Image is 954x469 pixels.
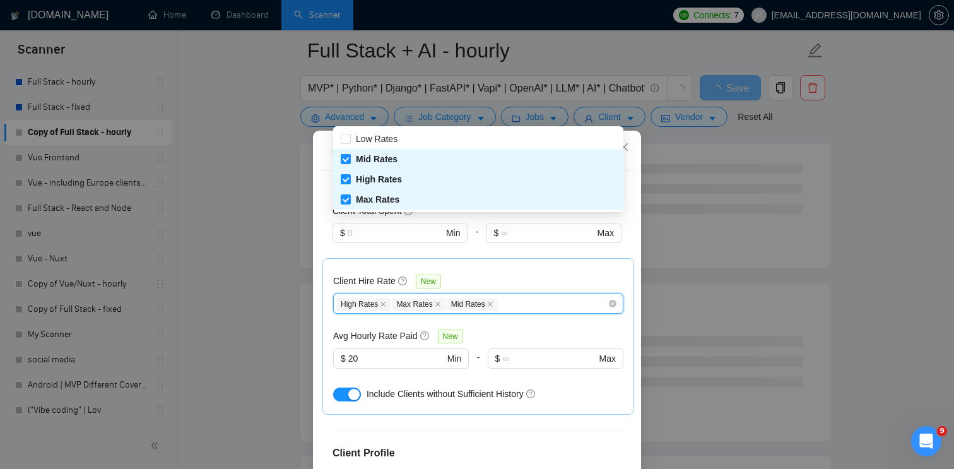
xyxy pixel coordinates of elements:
[598,226,614,240] span: Max
[609,300,616,307] span: close-circle
[469,348,487,384] div: -
[340,226,345,240] span: $
[356,134,397,144] span: Low Rates
[333,329,418,343] h5: Avg Hourly Rate Paid
[447,298,498,311] span: Mid Rates
[336,298,391,311] span: High Rates
[356,194,399,205] span: Max Rates
[356,174,402,184] span: High Rates
[607,131,641,165] button: Close
[495,352,500,365] span: $
[487,301,493,307] span: close
[333,145,621,160] div: Client Parameters
[619,142,629,152] span: close
[911,426,941,456] iframe: Intercom live chat
[493,226,498,240] span: $
[435,301,441,307] span: close
[501,226,594,240] input: ∞
[438,329,463,343] span: New
[392,298,445,311] span: Max Rates
[468,223,486,258] div: -
[333,179,621,194] h4: Hire Rate Stats
[599,352,616,365] span: Max
[356,154,397,164] span: Mid Rates
[367,389,524,399] span: Include Clients without Sufficient History
[416,275,441,288] span: New
[420,331,430,341] span: question-circle
[333,204,401,218] h5: Client Total Spent
[341,352,346,365] span: $
[348,352,445,365] input: 0
[526,389,536,399] span: question-circle
[398,276,408,286] span: question-circle
[348,226,444,240] input: 0
[446,226,461,240] span: Min
[502,352,596,365] input: ∞
[937,426,947,436] span: 9
[380,301,386,307] span: close
[333,446,621,461] h4: Client Profile
[333,274,396,288] h5: Client Hire Rate
[447,352,462,365] span: Min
